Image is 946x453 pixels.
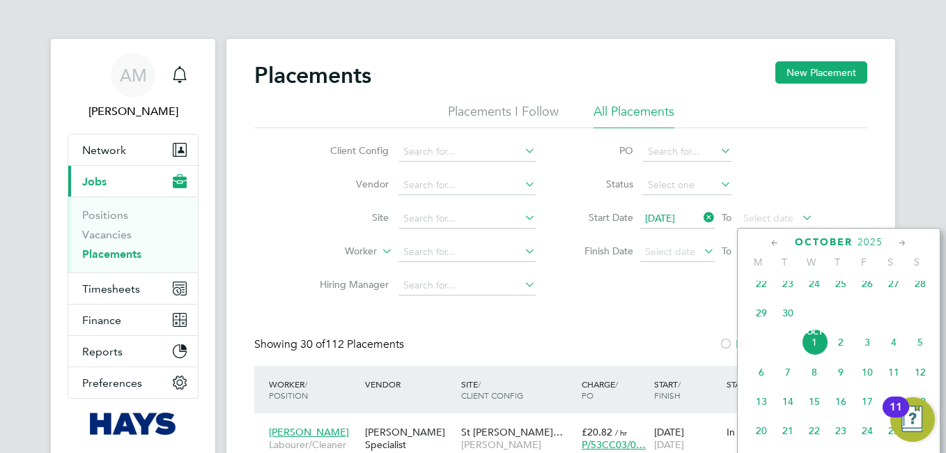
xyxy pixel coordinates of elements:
[907,270,933,297] span: 28
[68,273,198,304] button: Timesheets
[582,378,618,401] span: / PO
[907,388,933,415] span: 19
[571,245,633,257] label: Finish Date
[458,371,578,408] div: Site
[881,329,907,355] span: 4
[854,329,881,355] span: 3
[748,359,775,385] span: 6
[594,103,674,128] li: All Placements
[743,212,793,224] span: Select date
[68,305,198,335] button: Finance
[68,166,198,197] button: Jobs
[748,300,775,326] span: 29
[300,337,404,351] span: 112 Placements
[654,438,684,451] span: [DATE]
[851,256,877,268] span: F
[643,142,731,162] input: Search for...
[398,209,536,229] input: Search for...
[907,329,933,355] span: 5
[582,438,646,451] span: P/53CC03/0…
[643,176,731,195] input: Select one
[68,103,199,120] span: Anuja Mishra
[68,336,198,367] button: Reports
[68,367,198,398] button: Preferences
[828,270,854,297] span: 25
[362,371,458,397] div: Vendor
[309,144,389,157] label: Client Config
[398,176,536,195] input: Search for...
[461,426,563,438] span: St [PERSON_NAME]…
[890,397,935,442] button: Open Resource Center, 11 new notifications
[651,371,723,408] div: Start
[881,359,907,385] span: 11
[801,359,828,385] span: 8
[82,345,123,358] span: Reports
[718,242,736,260] span: To
[68,197,198,272] div: Jobs
[571,178,633,190] label: Status
[82,314,121,327] span: Finance
[881,417,907,444] span: 25
[801,417,828,444] span: 22
[745,256,771,268] span: M
[854,417,881,444] span: 24
[461,378,523,401] span: / Client Config
[775,388,801,415] span: 14
[269,426,349,438] span: [PERSON_NAME]
[269,378,308,401] span: / Position
[120,66,147,84] span: AM
[578,371,651,408] div: Charge
[748,417,775,444] span: 20
[615,427,627,438] span: / hr
[82,247,141,261] a: Placements
[824,256,851,268] span: T
[265,418,867,430] a: [PERSON_NAME]Labourer/Cleaner [GEOGRAPHIC_DATA] 2025[PERSON_NAME] Specialist Recruitment LimitedS...
[828,359,854,385] span: 9
[265,371,362,408] div: Worker
[801,270,828,297] span: 24
[775,270,801,297] span: 23
[309,178,389,190] label: Vendor
[82,208,128,222] a: Positions
[877,256,904,268] span: S
[828,329,854,355] span: 2
[828,417,854,444] span: 23
[82,228,132,241] a: Vacancies
[82,282,140,295] span: Timesheets
[801,329,828,355] span: 1
[801,329,828,336] span: Oct
[645,212,675,224] span: [DATE]
[654,378,681,401] span: / Finish
[645,245,695,258] span: Select date
[718,208,736,227] span: To
[82,175,107,188] span: Jobs
[68,53,199,120] a: AM[PERSON_NAME]
[309,278,389,291] label: Hiring Manager
[68,413,199,435] a: Go to home page
[582,426,612,438] span: £20.82
[719,337,837,351] label: Hide Low IR35 Risks
[904,256,930,268] span: S
[890,407,902,425] div: 11
[775,417,801,444] span: 21
[723,371,796,397] div: Status
[775,300,801,326] span: 30
[881,388,907,415] span: 18
[68,135,198,165] button: Network
[297,245,377,259] label: Worker
[309,211,389,224] label: Site
[801,388,828,415] span: 15
[82,144,126,157] span: Network
[254,61,371,89] h2: Placements
[775,359,801,385] span: 7
[795,236,853,248] span: October
[727,426,792,438] div: In Progress
[571,144,633,157] label: PO
[748,270,775,297] span: 22
[798,256,824,268] span: W
[858,236,883,248] span: 2025
[854,388,881,415] span: 17
[881,270,907,297] span: 27
[82,376,142,390] span: Preferences
[775,61,867,84] button: New Placement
